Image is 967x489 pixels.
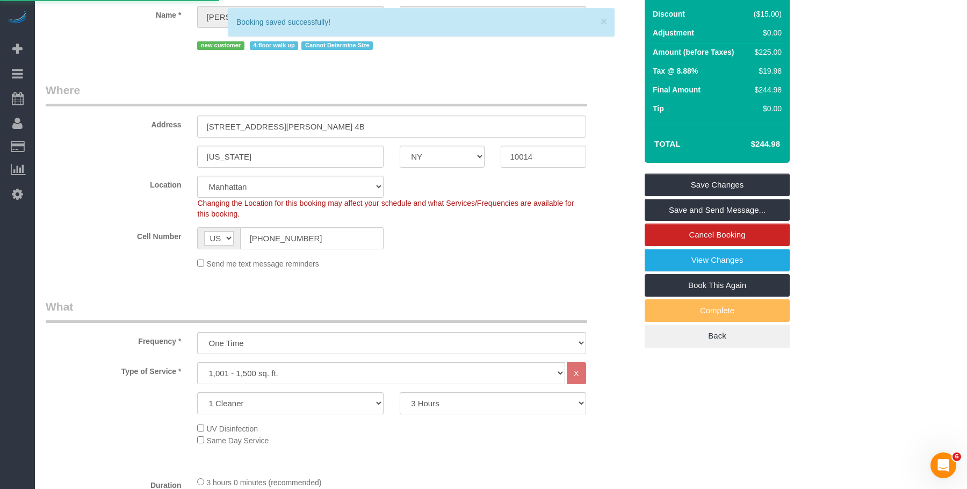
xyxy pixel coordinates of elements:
label: Type of Service * [38,362,189,377]
input: First Name [197,6,384,28]
span: 4-floor walk up [250,41,299,50]
span: Same Day Service [206,436,269,445]
span: new customer [197,41,244,50]
div: $19.98 [749,66,782,76]
span: UV Disinfection [206,425,258,433]
a: Back [645,325,790,347]
a: View Changes [645,249,790,271]
span: 3 hours 0 minutes (recommended) [206,478,321,487]
div: Booking saved successfully! [236,17,606,27]
label: Cell Number [38,227,189,242]
legend: Where [46,82,587,106]
a: Book This Again [645,274,790,297]
strong: Total [654,139,681,148]
span: Send me text message reminders [206,260,319,268]
a: Save and Send Message... [645,199,790,221]
a: Save Changes [645,174,790,196]
div: ($15.00) [749,9,782,19]
img: Automaid Logo [6,11,28,26]
a: Cancel Booking [645,224,790,246]
label: Location [38,176,189,190]
legend: What [46,299,587,323]
span: Cannot Determine Size [301,41,373,50]
label: Discount [653,9,685,19]
label: Final Amount [653,84,701,95]
span: 6 [952,452,961,461]
label: Tax @ 8.88% [653,66,698,76]
input: Last Name [400,6,586,28]
label: Tip [653,103,664,114]
input: Cell Number [240,227,384,249]
h4: $244.98 [719,140,780,149]
label: Amount (before Taxes) [653,47,734,57]
label: Frequency * [38,332,189,347]
div: $225.00 [749,47,782,57]
input: Zip Code [501,146,586,168]
div: $0.00 [749,103,782,114]
label: Name * [38,6,189,20]
input: City [197,146,384,168]
button: × [601,16,607,27]
label: Address [38,116,189,130]
iframe: Intercom live chat [930,452,956,478]
div: $0.00 [749,27,782,38]
label: Adjustment [653,27,694,38]
div: $244.98 [749,84,782,95]
span: Changing the Location for this booking may affect your schedule and what Services/Frequencies are... [197,199,574,218]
